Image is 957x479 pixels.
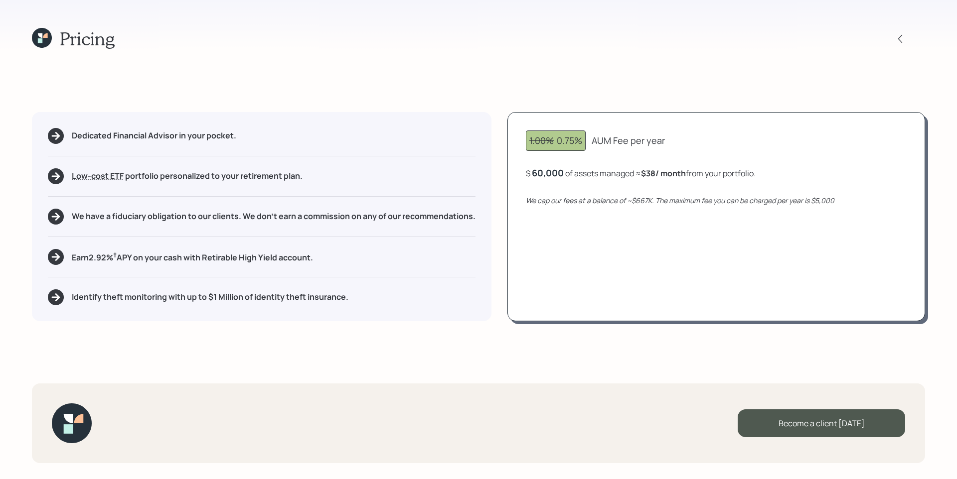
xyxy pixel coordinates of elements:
iframe: Customer reviews powered by Trustpilot [104,394,231,469]
div: Become a client [DATE] [738,409,905,437]
h5: Earn 2.92 % APY on your cash with Retirable High Yield account. [72,250,313,263]
h5: Identify theft monitoring with up to $1 Million of identity theft insurance. [72,292,348,302]
h1: Pricing [60,28,115,49]
sup: † [113,250,117,259]
h5: Dedicated Financial Advisor in your pocket. [72,131,236,140]
div: 60,000 [532,167,564,179]
span: 1.00% [529,134,554,146]
span: Low-cost ETF [72,170,124,181]
h5: We have a fiduciary obligation to our clients. We don't earn a commission on any of our recommend... [72,212,476,221]
i: We cap our fees at a balance of ~$667K. The maximum fee you can be charged per year is $5,000 [526,196,834,205]
div: AUM Fee per year [592,134,665,147]
div: $ of assets managed ≈ from your portfolio . [526,167,756,179]
div: 0.75% [529,134,582,147]
h5: portfolio personalized to your retirement plan. [72,171,303,181]
b: $38 / month [641,168,686,179]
